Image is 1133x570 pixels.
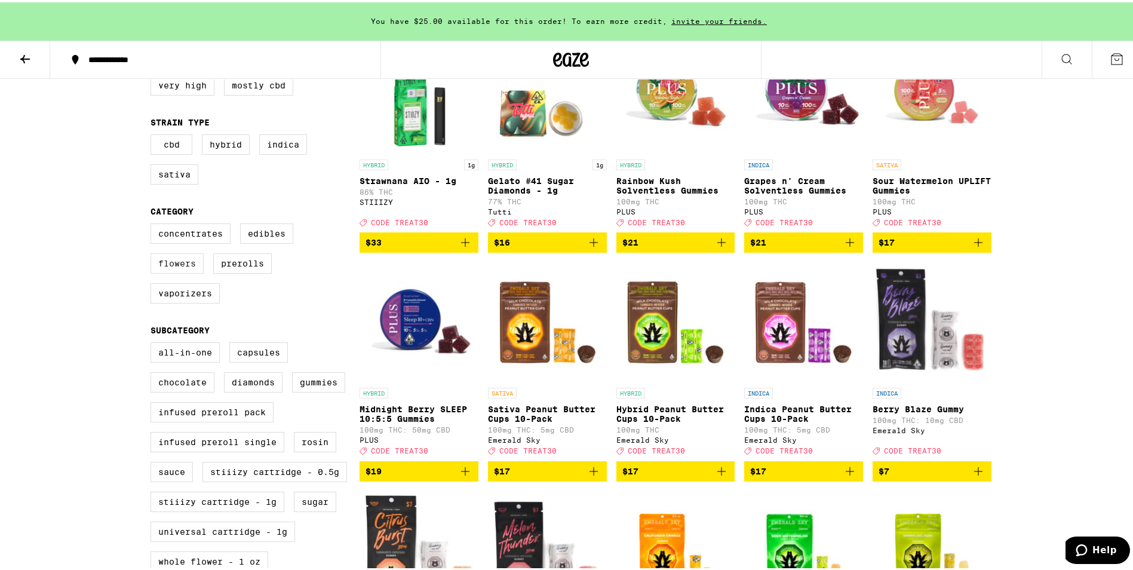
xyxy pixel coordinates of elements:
[151,549,268,569] label: Whole Flower - 1 oz
[873,195,991,203] p: 100mg THC
[371,216,428,224] span: CODE TREAT30
[151,459,193,480] label: Sauce
[628,216,685,224] span: CODE TREAT30
[756,216,813,224] span: CODE TREAT30
[873,32,991,230] a: Open page for Sour Watermelon UPLIFT Gummies from PLUS
[151,489,284,510] label: STIIIZY Cartridge - 1g
[616,424,735,431] p: 100mg THC
[488,402,607,421] p: Sativa Peanut Butter Cups 10-Pack
[151,323,210,333] legend: Subcategory
[360,385,388,396] p: HYBRID
[294,430,336,450] label: Rosin
[744,459,863,479] button: Add to bag
[744,230,863,250] button: Add to bag
[360,459,478,479] button: Add to bag
[360,230,478,250] button: Add to bag
[744,32,863,151] img: PLUS - Grapes n' Cream Solventless Gummies
[488,230,607,250] button: Add to bag
[151,204,194,214] legend: Category
[873,230,991,250] button: Add to bag
[360,260,478,379] img: PLUS - Midnight Berry SLEEP 10:5:5 Gummies
[488,424,607,431] p: 100mg THC: 5mg CBD
[151,132,192,152] label: CBD
[360,186,478,194] p: 86% THC
[488,434,607,442] div: Emerald Sky
[744,174,863,193] p: Grapes n' Cream Solventless Gummies
[884,216,941,224] span: CODE TREAT30
[873,157,901,168] p: SATIVA
[744,385,773,396] p: INDICA
[151,73,214,93] label: Very High
[360,260,478,458] a: Open page for Midnight Berry SLEEP 10:5:5 Gummies from PLUS
[873,174,991,193] p: Sour Watermelon UPLIFT Gummies
[667,15,771,23] span: invite your friends.
[371,15,667,23] span: You have $25.00 available for this order! To earn more credit,
[360,157,388,168] p: HYBRID
[360,196,478,204] div: STIIIZY
[616,459,735,479] button: Add to bag
[873,385,901,396] p: INDICA
[750,464,766,474] span: $17
[750,235,766,245] span: $21
[744,157,773,168] p: INDICA
[151,370,214,390] label: Chocolate
[224,370,283,390] label: Diamonds
[488,206,607,213] div: Tutti
[616,260,735,379] img: Emerald Sky - Hybrid Peanut Butter Cups 10-Pack
[744,424,863,431] p: 100mg THC: 5mg CBD
[628,445,685,453] span: CODE TREAT30
[202,459,347,480] label: STIIIZY Cartridge - 0.5g
[259,132,307,152] label: Indica
[879,464,889,474] span: $7
[744,402,863,421] p: Indica Peanut Butter Cups 10-Pack
[744,434,863,442] div: Emerald Sky
[151,281,220,301] label: Vaporizers
[360,434,478,442] div: PLUS
[616,230,735,250] button: Add to bag
[884,445,941,453] span: CODE TREAT30
[488,459,607,479] button: Add to bag
[873,260,991,458] a: Open page for Berry Blaze Gummy from Emerald Sky
[371,445,428,453] span: CODE TREAT30
[873,402,991,412] p: Berry Blaze Gummy
[616,157,645,168] p: HYBRID
[229,340,288,360] label: Capsules
[292,370,345,390] label: Gummies
[488,260,607,379] img: Emerald Sky - Sativa Peanut Butter Cups 10-Pack
[151,251,204,271] label: Flowers
[294,489,336,510] label: Sugar
[873,459,991,479] button: Add to bag
[151,400,274,420] label: Infused Preroll Pack
[494,235,510,245] span: $16
[616,402,735,421] p: Hybrid Peanut Butter Cups 10-Pack
[873,206,991,213] div: PLUS
[366,235,382,245] span: $33
[873,414,991,422] p: 100mg THC: 10mg CBD
[756,445,813,453] span: CODE TREAT30
[360,32,478,230] a: Open page for Strawnana AIO - 1g from STIIIZY
[151,115,210,125] legend: Strain Type
[360,402,478,421] p: Midnight Berry SLEEP 10:5:5 Gummies
[494,464,510,474] span: $17
[622,464,638,474] span: $17
[879,235,895,245] span: $17
[488,385,517,396] p: SATIVA
[873,32,991,151] img: PLUS - Sour Watermelon UPLIFT Gummies
[616,206,735,213] div: PLUS
[151,221,231,241] label: Concentrates
[499,445,557,453] span: CODE TREAT30
[744,206,863,213] div: PLUS
[616,32,735,230] a: Open page for Rainbow Kush Solventless Gummies from PLUS
[1066,534,1130,564] iframe: Opens a widget where you can find more information
[360,424,478,431] p: 100mg THC: 50mg CBD
[744,260,863,458] a: Open page for Indica Peanut Butter Cups 10-Pack from Emerald Sky
[213,251,272,271] label: Prerolls
[224,73,293,93] label: Mostly CBD
[744,195,863,203] p: 100mg THC
[151,430,284,450] label: Infused Preroll Single
[744,260,863,379] img: Emerald Sky - Indica Peanut Butter Cups 10-Pack
[488,157,517,168] p: HYBRID
[202,132,250,152] label: Hybrid
[488,260,607,458] a: Open page for Sativa Peanut Butter Cups 10-Pack from Emerald Sky
[488,174,607,193] p: Gelato #41 Sugar Diamonds - 1g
